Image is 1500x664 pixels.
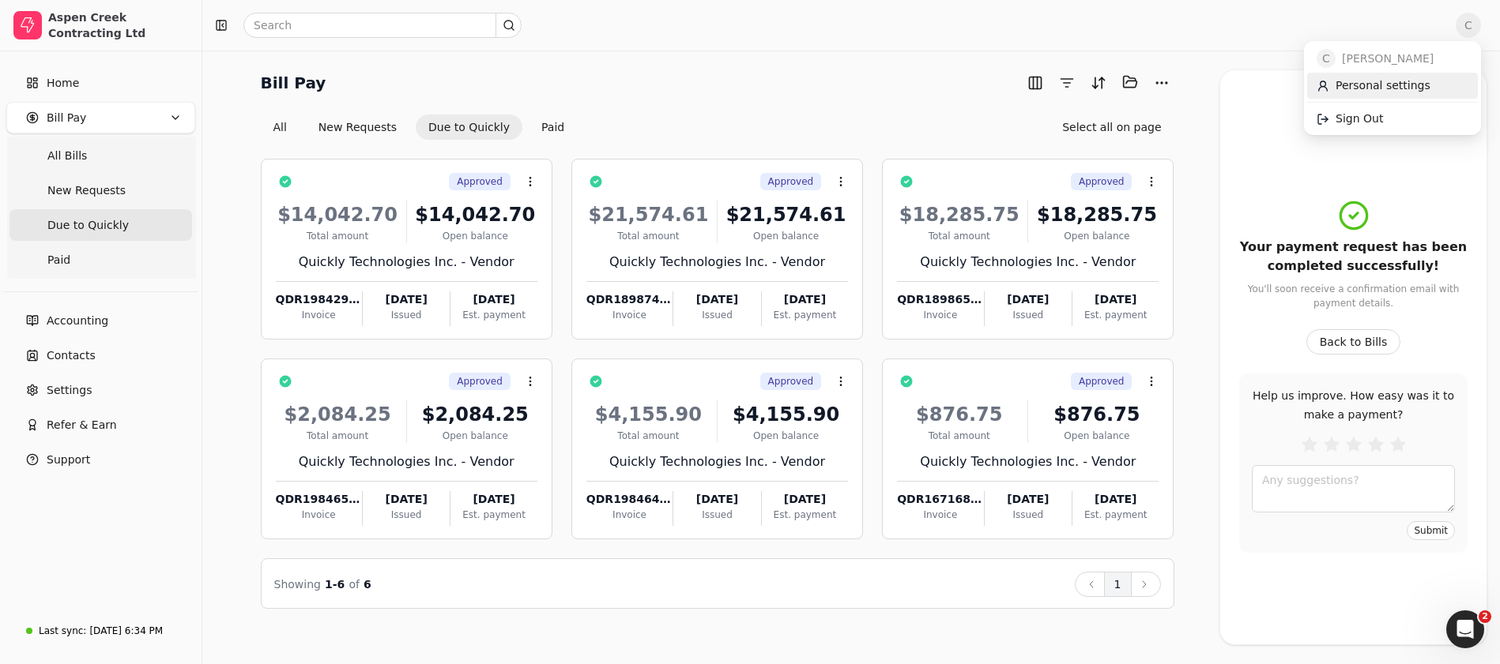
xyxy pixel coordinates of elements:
[586,429,710,443] div: Total amount
[529,114,577,140] button: Paid
[306,114,409,140] button: New Requests
[897,308,983,322] div: Invoice
[6,305,195,336] a: Accounting
[1304,41,1481,135] div: C
[1072,291,1159,308] div: [DATE]
[276,400,400,429] div: $2,084.25
[450,291,537,308] div: [DATE]
[897,253,1159,272] div: Quickly Technologies Inc. - Vendor
[724,400,848,429] div: $4,155.90
[897,201,1021,229] div: $18,285.75
[586,508,673,522] div: Invoice
[586,253,848,272] div: Quickly Technologies Inc. - Vendor
[1035,400,1159,429] div: $876.75
[985,491,1072,508] div: [DATE]
[276,508,362,522] div: Invoice
[985,291,1072,308] div: [DATE]
[586,291,673,308] div: QDR189874-93-B
[47,452,90,468] span: Support
[47,347,96,364] span: Contacts
[1035,429,1159,443] div: Open balance
[768,374,814,388] span: Approved
[47,382,92,399] span: Settings
[276,201,400,229] div: $14,042.70
[47,148,87,164] span: All Bills
[325,578,345,591] span: 1 - 6
[586,201,710,229] div: $21,574.61
[47,252,70,268] span: Paid
[276,429,400,443] div: Total amount
[89,624,163,638] div: [DATE] 6:34 PM
[363,308,450,322] div: Issued
[243,13,522,38] input: Search
[1336,111,1383,127] span: Sign Out
[9,140,192,171] a: All Bills
[6,102,195,133] button: Bill Pay
[416,114,522,140] button: Due to Quickly
[9,244,192,276] a: Paid
[276,308,362,322] div: Invoice
[47,313,108,329] span: Accounting
[363,508,450,522] div: Issued
[985,308,1072,322] div: Issued
[897,452,1159,471] div: Quickly Technologies Inc. - Vendor
[413,429,537,443] div: Open balance
[724,201,848,229] div: $21,574.61
[450,308,537,322] div: Est. payment
[1035,229,1159,243] div: Open balance
[6,444,195,475] button: Support
[897,291,983,308] div: QDR189865-1584
[6,409,195,441] button: Refer & Earn
[762,491,848,508] div: [DATE]
[413,229,537,243] div: Open balance
[768,174,814,189] span: Approved
[276,491,362,508] div: QDR198465-1009
[276,229,400,243] div: Total amount
[364,578,371,591] span: 6
[47,110,86,126] span: Bill Pay
[897,491,983,508] div: QDR167168- 141
[39,624,86,638] div: Last sync:
[586,229,710,243] div: Total amount
[261,114,300,140] button: All
[897,229,1021,243] div: Total amount
[1446,610,1484,648] iframe: Intercom live chat
[9,209,192,241] a: Due to Quickly
[1079,374,1125,388] span: Approved
[363,491,450,508] div: [DATE]
[450,508,537,522] div: Est. payment
[48,9,188,41] div: Aspen Creek Contracting Ltd
[1104,572,1132,597] button: 1
[276,291,362,308] div: QDR198429-33-A
[6,617,195,645] a: Last sync:[DATE] 6:34 PM
[1336,77,1430,94] span: Personal settings
[1050,114,1174,140] button: Select all on page
[724,229,848,243] div: Open balance
[1072,491,1159,508] div: [DATE]
[363,291,450,308] div: [DATE]
[985,508,1072,522] div: Issued
[47,417,117,433] span: Refer & Earn
[47,75,79,92] span: Home
[762,291,848,308] div: [DATE]
[450,491,537,508] div: [DATE]
[762,508,848,522] div: Est. payment
[1306,329,1401,355] button: Back to Bills
[457,174,503,189] span: Approved
[349,578,360,591] span: of
[261,114,578,140] div: Invoice filter options
[9,174,192,206] a: New Requests
[413,400,537,429] div: $2,084.25
[276,253,537,272] div: Quickly Technologies Inc. - Vendor
[47,217,129,234] span: Due to Quickly
[1456,13,1481,38] span: C
[673,491,760,508] div: [DATE]
[276,452,537,471] div: Quickly Technologies Inc. - Vendor
[586,400,710,429] div: $4,155.90
[1239,238,1468,276] div: Your payment request has been completed successfully!
[1317,49,1336,68] span: C
[6,67,195,99] a: Home
[897,429,1021,443] div: Total amount
[1072,308,1159,322] div: Est. payment
[586,491,673,508] div: QDR198464-1010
